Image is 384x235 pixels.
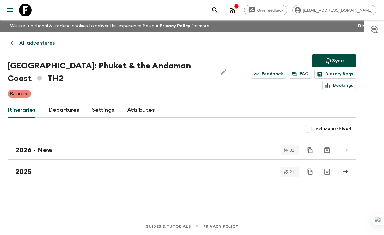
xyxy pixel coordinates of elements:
p: All adventures [19,39,55,47]
a: All adventures [8,37,58,49]
p: We use functional & tracking cookies to deliver this experience. See our for more. [8,20,213,32]
h2: 2025 [15,168,32,176]
button: Duplicate [304,166,316,177]
a: Departures [48,103,79,118]
a: Bookings [322,81,356,90]
a: Give feedback [244,5,287,15]
a: Settings [92,103,114,118]
h1: [GEOGRAPHIC_DATA]: Phuket & the Andaman Coast TH2 [8,60,212,85]
p: Balanced [10,91,28,97]
button: menu [4,4,16,16]
button: Archive [321,165,333,178]
a: FAQ [289,70,312,79]
span: Include Archived [314,126,351,132]
a: Guides & Tutorials [145,223,191,230]
button: Duplicate [304,144,316,156]
p: Sync [332,57,344,65]
a: Privacy Policy [160,24,190,28]
div: [EMAIL_ADDRESS][DOMAIN_NAME] [292,5,376,15]
span: 31 [286,148,298,152]
button: Archive [321,144,333,156]
a: Attributes [127,103,155,118]
a: Dietary Reqs [314,70,356,79]
a: Feedback [251,70,286,79]
button: Dismiss [356,22,376,30]
a: 2026 - New [8,141,356,160]
a: 2025 [8,162,356,181]
span: Give feedback [254,8,287,13]
a: Privacy Policy [203,223,238,230]
button: Sync adventure departures to the booking engine [312,54,356,67]
a: Itineraries [8,103,36,118]
button: search adventures [209,4,221,16]
button: Edit Adventure Title [217,60,230,85]
span: [EMAIL_ADDRESS][DOMAIN_NAME] [300,8,376,13]
h2: 2026 - New [15,146,53,154]
span: 21 [286,170,298,174]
